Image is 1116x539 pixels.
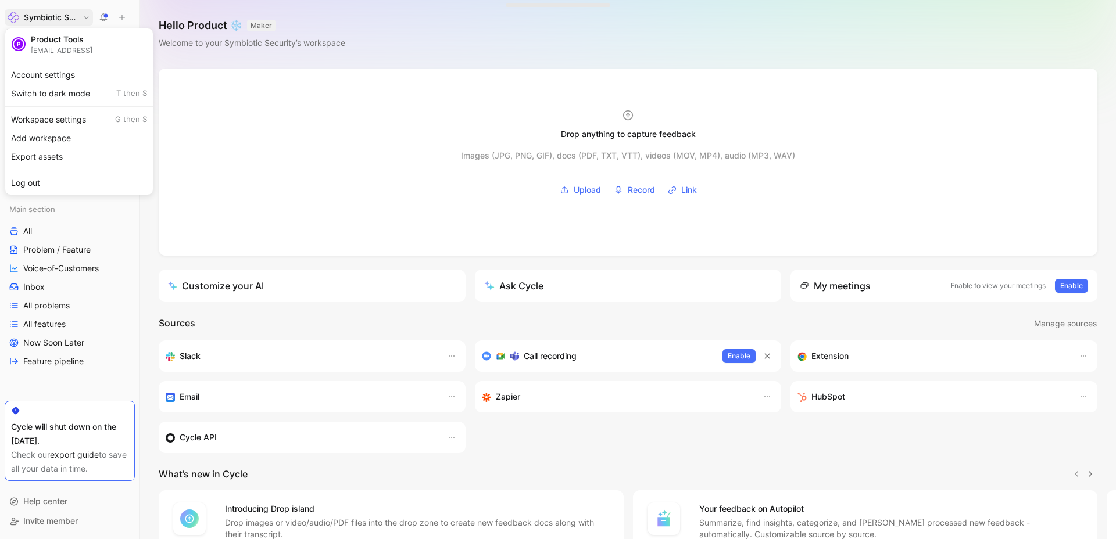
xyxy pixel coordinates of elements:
[31,34,92,45] div: Product Tools
[115,114,147,125] span: G then S
[31,46,92,55] div: [EMAIL_ADDRESS]
[5,28,153,195] div: Symbiotic SecuritySymbiotic Security
[8,110,151,129] div: Workspace settings
[8,174,151,192] div: Log out
[8,84,151,103] div: Switch to dark mode
[13,38,24,50] div: P
[116,88,147,99] span: T then S
[8,148,151,166] div: Export assets
[8,129,151,148] div: Add workspace
[8,66,151,84] div: Account settings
